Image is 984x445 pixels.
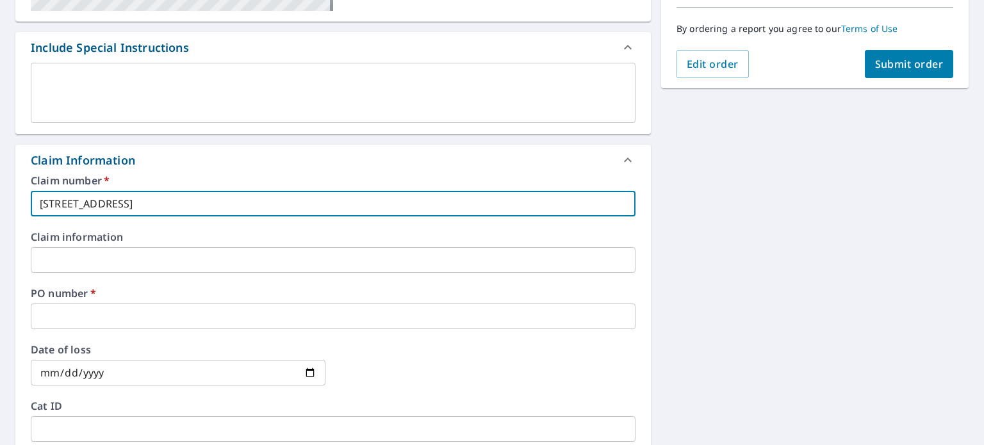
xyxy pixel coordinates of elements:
div: Claim Information [15,145,651,175]
label: Claim information [31,232,635,242]
p: By ordering a report you agree to our [676,23,953,35]
span: Edit order [687,57,739,71]
label: Date of loss [31,344,325,355]
label: Claim number [31,175,635,186]
button: Edit order [676,50,749,78]
span: Submit order [875,57,944,71]
button: Submit order [865,50,954,78]
div: Claim Information [31,152,135,169]
label: Cat ID [31,401,635,411]
div: Include Special Instructions [15,32,651,63]
a: Terms of Use [841,22,898,35]
label: PO number [31,288,635,298]
div: Include Special Instructions [31,39,189,56]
